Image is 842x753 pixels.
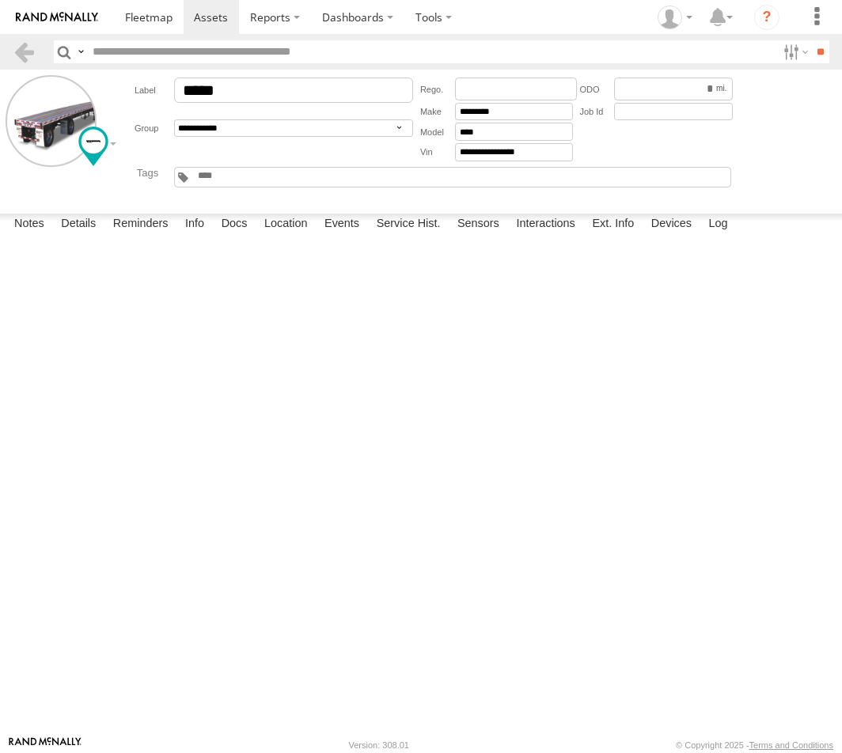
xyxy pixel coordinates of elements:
[676,740,833,750] div: © Copyright 2025 -
[369,214,449,236] label: Service Hist.
[584,214,642,236] label: Ext. Info
[701,214,736,236] label: Log
[74,40,87,63] label: Search Query
[214,214,256,236] label: Docs
[643,214,700,236] label: Devices
[317,214,367,236] label: Events
[53,214,104,236] label: Details
[749,740,833,750] a: Terms and Conditions
[449,214,507,236] label: Sensors
[508,214,583,236] label: Interactions
[177,214,212,236] label: Info
[754,5,779,30] i: ?
[256,214,316,236] label: Location
[105,214,176,236] label: Reminders
[78,127,108,166] div: Change Map Icon
[16,12,98,23] img: rand-logo.svg
[349,740,409,750] div: Version: 308.01
[6,214,52,236] label: Notes
[13,40,36,63] a: Back to previous Page
[777,40,811,63] label: Search Filter Options
[9,737,82,753] a: Visit our Website
[652,6,698,29] div: Josue Jimenez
